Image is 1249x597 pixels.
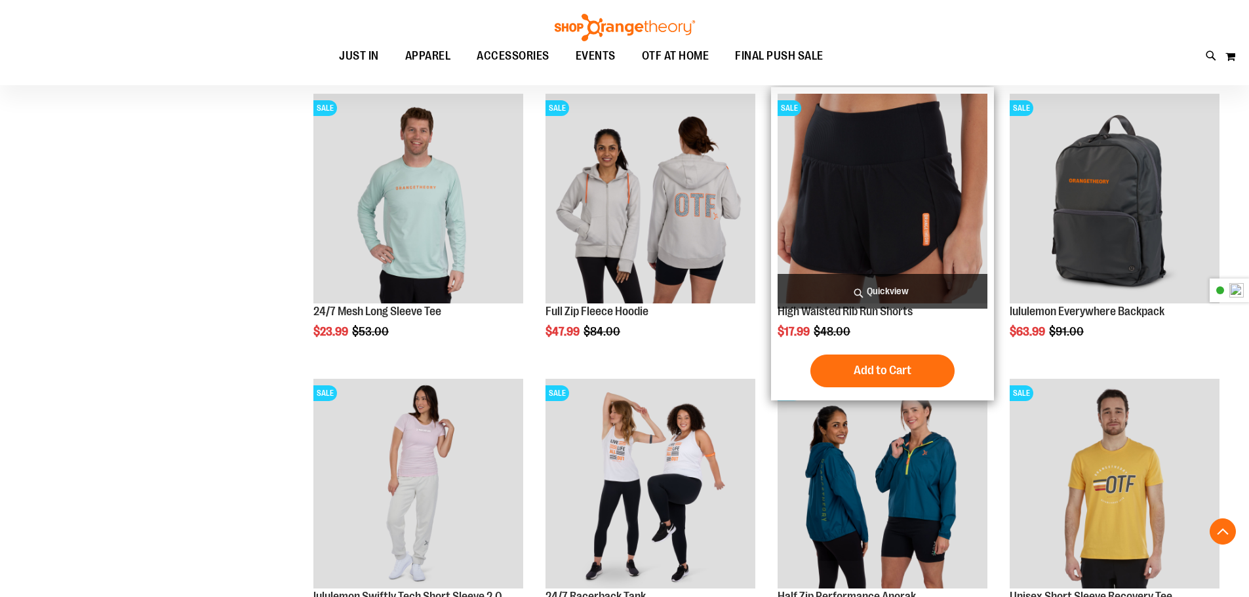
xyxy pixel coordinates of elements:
img: High Waisted Rib Run Shorts [778,94,987,303]
span: ACCESSORIES [477,41,549,71]
span: $84.00 [584,325,622,338]
span: SALE [545,100,569,116]
span: APPAREL [405,41,451,71]
span: JUST IN [339,41,379,71]
img: lululemon Everywhere Backpack [1010,94,1219,303]
a: Product image for Unisex Short Sleeve Recovery TeeSALE [1010,379,1219,590]
div: product [1003,87,1226,372]
span: SALE [1010,385,1033,401]
a: Quickview [778,274,987,309]
span: $23.99 [313,325,350,338]
img: Main Image of 1457095 [313,94,523,303]
span: $63.99 [1010,325,1047,338]
a: lululemon Everywhere BackpackSALE [1010,94,1219,305]
span: $17.99 [778,325,812,338]
a: OTF AT HOME [629,41,723,71]
a: JUST IN [326,41,392,71]
span: FINAL PUSH SALE [735,41,823,71]
span: SALE [313,100,337,116]
img: 24/7 Racerback Tank [545,379,755,588]
button: Back To Top [1210,518,1236,545]
a: lululemon Everywhere Backpack [1010,305,1164,318]
a: EVENTS [563,41,629,71]
span: EVENTS [576,41,616,71]
img: Half Zip Performance Anorak [778,379,987,588]
a: Full Zip Fleece Hoodie [545,305,648,318]
a: 24/7 Racerback TankSALE [545,379,755,590]
span: SALE [1010,100,1033,116]
span: SALE [778,100,801,116]
img: lululemon Swiftly Tech Short Sleeve 2.0 [313,379,523,588]
a: 24/7 Mesh Long Sleeve Tee [313,305,441,318]
div: product [771,87,994,400]
a: Main Image of 1457091SALE [545,94,755,305]
a: Half Zip Performance AnorakSALE [778,379,987,590]
span: $47.99 [545,325,582,338]
a: ACCESSORIES [464,41,563,71]
a: FINAL PUSH SALE [722,41,837,71]
img: Main Image of 1457091 [545,94,755,303]
span: $48.00 [814,325,852,338]
a: High Waisted Rib Run Shorts [778,305,913,318]
span: $91.00 [1049,325,1086,338]
a: APPAREL [392,41,464,71]
img: Shop Orangetheory [553,14,697,41]
a: lululemon Swiftly Tech Short Sleeve 2.0SALE [313,379,523,590]
span: Add to Cart [854,363,911,377]
button: Add to Cart [810,355,955,387]
img: Product image for Unisex Short Sleeve Recovery Tee [1010,379,1219,588]
span: SALE [313,385,337,401]
a: High Waisted Rib Run ShortsSALE [778,94,987,305]
span: $53.00 [352,325,391,338]
span: SALE [545,385,569,401]
span: OTF AT HOME [642,41,709,71]
div: product [539,87,762,372]
a: Main Image of 1457095SALE [313,94,523,305]
div: product [307,87,530,372]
